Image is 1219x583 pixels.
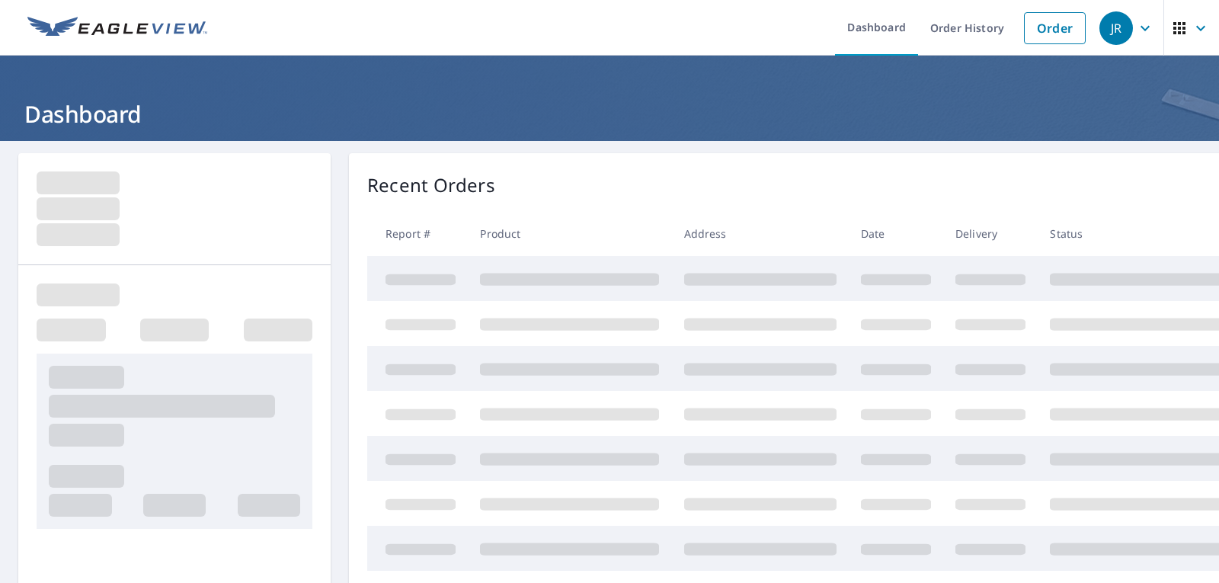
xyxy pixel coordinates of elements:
th: Date [849,211,943,256]
th: Report # [367,211,468,256]
th: Delivery [943,211,1038,256]
th: Product [468,211,671,256]
h1: Dashboard [18,98,1201,130]
img: EV Logo [27,17,207,40]
th: Address [672,211,849,256]
a: Order [1024,12,1086,44]
div: JR [1099,11,1133,45]
p: Recent Orders [367,171,495,199]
